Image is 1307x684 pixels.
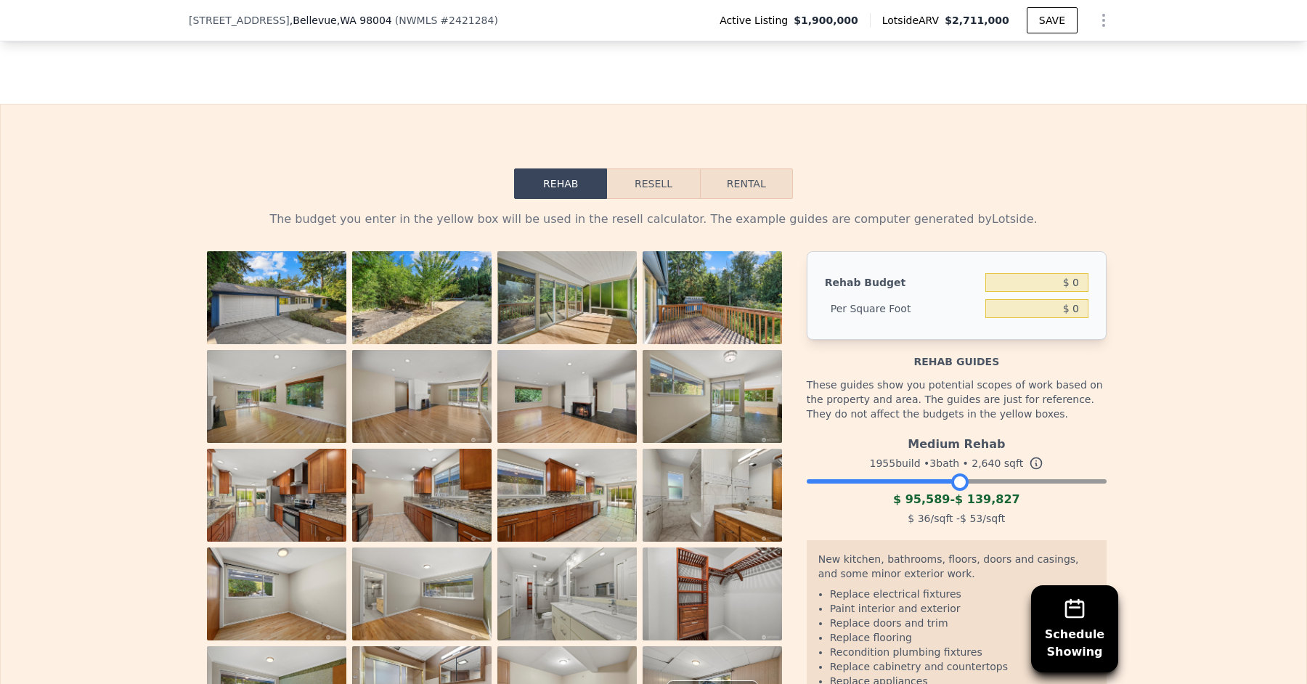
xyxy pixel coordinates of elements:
img: Property Photo 5 [207,350,346,443]
div: Rehab Budget [825,269,980,296]
span: , Bellevue [290,13,392,28]
img: Property Photo 14 [352,547,492,640]
button: Show Options [1089,6,1118,35]
span: NWMLS [399,15,437,26]
li: Replace doors and trim [830,616,1095,630]
span: [STREET_ADDRESS] [189,13,290,28]
img: Property Photo 3 [497,251,637,344]
div: New kitchen, bathrooms, floors, doors and casings, and some minor exterior work. [818,552,1095,587]
li: Replace cabinetry and countertops [830,659,1095,674]
div: ( ) [395,13,498,28]
li: Replace electrical fixtures [830,587,1095,601]
button: ScheduleShowing [1031,585,1118,672]
img: Property Photo 11 [497,449,637,542]
div: 1955 build • 3 bath • sqft [807,453,1107,473]
span: , WA 98004 [337,15,392,26]
span: $ 53 [960,513,982,524]
span: Active Listing [720,13,794,28]
div: /sqft - /sqft [807,508,1107,529]
div: These guides show you potential scopes of work based on the property and area. The guides are jus... [807,369,1107,430]
div: Rehab guides [807,340,1107,369]
span: 2,640 [972,457,1001,469]
div: Per Square Foot [825,296,980,322]
span: Lotside ARV [882,13,945,28]
img: Property Photo 15 [497,547,637,640]
button: Resell [607,168,699,199]
button: Rental [700,168,793,199]
img: Property Photo 13 [207,547,346,640]
li: Replace flooring [830,630,1095,645]
img: Property Photo 1 [207,251,346,344]
span: # 2421284 [440,15,494,26]
span: $ 36 [908,513,930,524]
img: Property Photo 8 [643,350,782,443]
div: Medium Rehab [807,430,1107,453]
li: Paint interior and exterior [830,601,1095,616]
img: Property Photo 2 [352,251,492,344]
button: SAVE [1027,7,1078,33]
img: Property Photo 6 [352,350,492,443]
div: - [807,491,1107,508]
img: Property Photo 16 [643,547,782,640]
span: $ 95,589 [893,492,950,506]
li: Recondition plumbing fixtures [830,645,1095,659]
span: $1,900,000 [794,13,858,28]
img: Property Photo 4 [643,251,782,344]
span: $2,711,000 [945,15,1009,26]
img: Property Photo 12 [643,449,782,542]
img: Property Photo 9 [207,449,346,542]
div: The budget you enter in the yellow box will be used in the resell calculator. The example guides ... [200,211,1107,228]
button: Rehab [514,168,607,199]
span: $ 139,827 [955,492,1020,506]
img: Property Photo 10 [352,449,492,542]
img: Property Photo 7 [497,350,637,443]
